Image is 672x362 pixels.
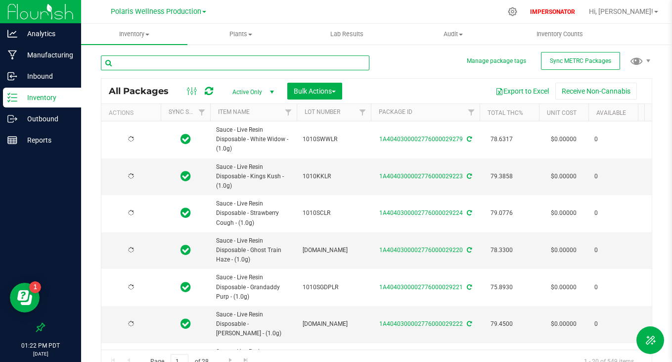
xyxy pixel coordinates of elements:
[379,209,463,216] a: 1A4040300002776000029224
[303,208,365,218] span: 1010SCLR
[465,247,472,254] span: Sync from Compliance System
[594,208,632,218] span: 0
[550,57,611,64] span: Sync METRC Packages
[589,7,653,15] span: Hi, [PERSON_NAME]!
[506,24,613,45] a: Inventory Counts
[539,121,588,158] td: $0.00000
[379,247,463,254] a: 1A4040300002776000029220
[109,86,179,97] span: All Packages
[636,326,664,354] button: Toggle Menu
[17,70,77,82] p: Inbound
[218,108,250,115] a: Item Name
[317,30,377,39] span: Lab Results
[594,246,632,255] span: 0
[506,7,519,16] div: Manage settings
[7,50,17,60] inline-svg: Manufacturing
[463,104,480,121] a: Filter
[594,135,632,144] span: 0
[465,136,472,143] span: Sync from Compliance System
[486,317,518,331] span: 79.4500
[17,28,77,40] p: Analytics
[303,172,365,181] span: 1010KKLR
[401,30,506,39] span: Audit
[216,162,291,191] span: Sauce - Live Resin Disposable - Kings Kush - (1.0g)
[111,7,201,16] span: Polaris Wellness Production
[188,30,293,39] span: Plants
[10,283,40,312] iframe: Resource center
[17,49,77,61] p: Manufacturing
[488,109,523,116] a: Total THC%
[7,93,17,103] inline-svg: Inventory
[486,169,518,184] span: 79.3858
[526,7,579,16] p: IMPERSONATOR
[17,134,77,146] p: Reports
[216,310,291,339] span: Sauce - Live Resin Disposable - [PERSON_NAME] - (1.0g)
[303,135,365,144] span: 1010SWWLR
[594,172,632,181] span: 0
[303,246,365,255] span: [DOMAIN_NAME]
[180,132,191,146] span: In Sync
[539,232,588,269] td: $0.00000
[465,209,472,216] span: Sync from Compliance System
[81,30,187,39] span: Inventory
[594,283,632,292] span: 0
[187,24,294,45] a: Plants
[109,109,157,116] div: Actions
[194,104,210,121] a: Filter
[555,83,637,100] button: Receive Non-Cannabis
[379,284,463,291] a: 1A4040300002776000029221
[379,136,463,143] a: 1A4040300002776000029279
[539,158,588,196] td: $0.00000
[287,83,342,100] button: Bulk Actions
[379,173,463,180] a: 1A4040300002776000029223
[7,135,17,145] inline-svg: Reports
[7,71,17,81] inline-svg: Inbound
[596,109,626,116] a: Available
[280,104,297,121] a: Filter
[465,173,472,180] span: Sync from Compliance System
[169,108,207,115] a: Sync Status
[547,109,577,116] a: Unit Cost
[303,319,365,329] span: [DOMAIN_NAME]
[180,280,191,294] span: In Sync
[465,284,472,291] span: Sync from Compliance System
[294,87,336,95] span: Bulk Actions
[486,280,518,295] span: 75.8930
[539,195,588,232] td: $0.00000
[216,236,291,265] span: Sauce - Live Resin Disposable - Ghost Train Haze - (1.0g)
[539,269,588,306] td: $0.00000
[4,341,77,350] p: 01:22 PM PDT
[489,83,555,100] button: Export to Excel
[180,169,191,183] span: In Sync
[216,199,291,228] span: Sauce - Live Resin Disposable - Strawberry Cough - (1.0g)
[594,319,632,329] span: 0
[7,29,17,39] inline-svg: Analytics
[180,317,191,331] span: In Sync
[539,306,588,343] td: $0.00000
[486,132,518,147] span: 78.6317
[101,55,369,70] input: Search Package ID, Item Name, SKU, Lot or Part Number...
[216,273,291,302] span: Sauce - Live Resin Disposable - Grandaddy Purp - (1.0g)
[294,24,400,45] a: Lab Results
[216,125,291,154] span: Sauce - Live Resin Disposable - White Widow - (1.0g)
[541,52,620,70] button: Sync METRC Packages
[379,320,463,327] a: 1A4040300002776000029222
[486,206,518,220] span: 79.0776
[7,114,17,124] inline-svg: Outbound
[467,57,526,65] button: Manage package tags
[303,283,365,292] span: 1010SGDPLR
[180,206,191,220] span: In Sync
[486,243,518,258] span: 78.3300
[465,320,472,327] span: Sync from Compliance System
[400,24,506,45] a: Audit
[81,24,187,45] a: Inventory
[379,108,412,115] a: Package ID
[17,92,77,103] p: Inventory
[180,243,191,257] span: In Sync
[523,30,596,39] span: Inventory Counts
[36,322,45,332] label: Pin the sidebar to full width on large screens
[29,281,41,293] iframe: Resource center unread badge
[355,104,371,121] a: Filter
[4,350,77,358] p: [DATE]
